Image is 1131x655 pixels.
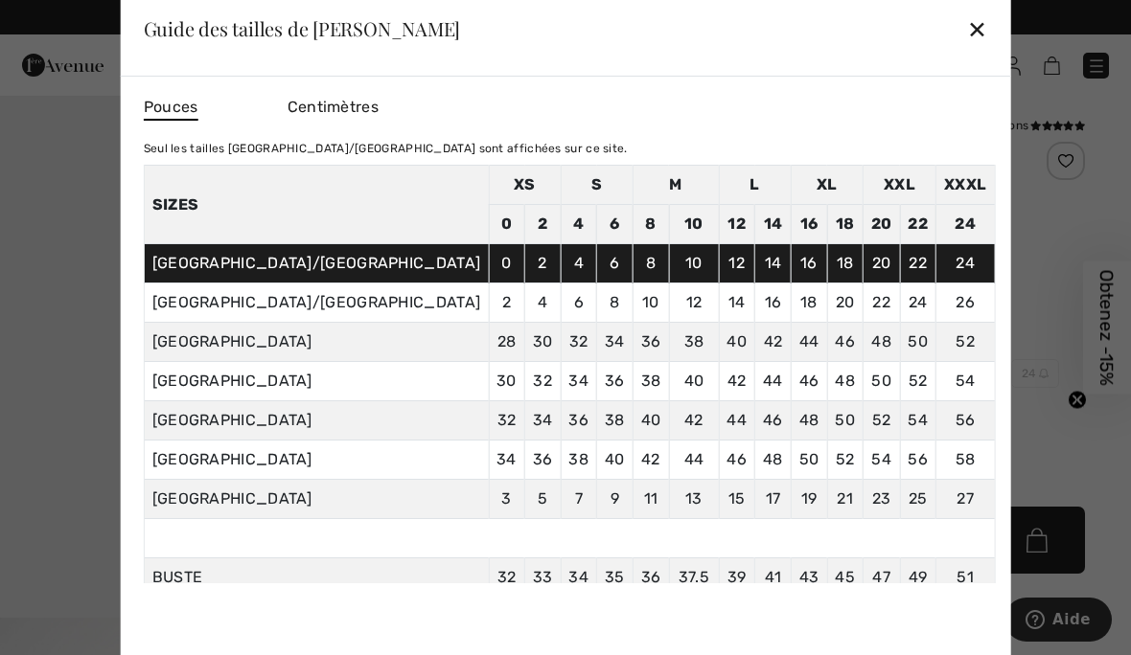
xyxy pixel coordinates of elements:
[900,244,936,283] td: 22
[755,362,792,401] td: 44
[755,480,792,519] td: 17
[827,480,864,519] td: 21
[288,98,379,116] span: Centimètres
[497,568,517,586] span: 32
[719,244,755,283] td: 12
[597,323,634,362] td: 34
[144,440,489,480] td: [GEOGRAPHIC_DATA]
[597,440,634,480] td: 40
[144,283,489,323] td: [GEOGRAPHIC_DATA]/[GEOGRAPHIC_DATA]
[489,362,525,401] td: 30
[863,283,900,323] td: 22
[755,205,792,244] td: 14
[561,480,597,519] td: 7
[561,244,597,283] td: 4
[827,362,864,401] td: 48
[489,440,525,480] td: 34
[827,401,864,440] td: 50
[144,140,996,157] div: Seul les tailles [GEOGRAPHIC_DATA]/[GEOGRAPHIC_DATA] sont affichées sur ce site.
[719,362,755,401] td: 42
[900,205,936,244] td: 22
[669,362,719,401] td: 40
[791,362,827,401] td: 46
[669,401,719,440] td: 42
[900,323,936,362] td: 50
[936,440,995,480] td: 58
[957,568,974,586] span: 51
[524,323,561,362] td: 30
[755,401,792,440] td: 46
[719,283,755,323] td: 14
[633,323,669,362] td: 36
[863,401,900,440] td: 52
[597,283,634,323] td: 8
[669,323,719,362] td: 38
[755,283,792,323] td: 16
[633,362,669,401] td: 38
[597,244,634,283] td: 6
[719,401,755,440] td: 44
[669,480,719,519] td: 13
[967,9,987,49] div: ✕
[597,480,634,519] td: 9
[863,166,935,205] td: XXL
[633,401,669,440] td: 40
[605,568,625,586] span: 35
[936,480,995,519] td: 27
[719,323,755,362] td: 40
[561,205,597,244] td: 4
[936,401,995,440] td: 56
[872,568,890,586] span: 47
[679,568,709,586] span: 37.5
[144,401,489,440] td: [GEOGRAPHIC_DATA]
[524,401,561,440] td: 34
[144,96,198,121] span: Pouces
[489,205,525,244] td: 0
[719,440,755,480] td: 46
[791,440,827,480] td: 50
[900,401,936,440] td: 54
[144,166,489,244] th: Sizes
[489,283,525,323] td: 2
[561,283,597,323] td: 6
[524,283,561,323] td: 4
[791,480,827,519] td: 19
[791,401,827,440] td: 48
[719,480,755,519] td: 15
[669,244,719,283] td: 10
[144,362,489,401] td: [GEOGRAPHIC_DATA]
[669,205,719,244] td: 10
[597,401,634,440] td: 38
[827,283,864,323] td: 20
[561,440,597,480] td: 38
[633,166,719,205] td: M
[863,244,900,283] td: 20
[900,440,936,480] td: 56
[791,244,827,283] td: 16
[827,205,864,244] td: 18
[755,244,792,283] td: 14
[597,205,634,244] td: 6
[719,205,755,244] td: 12
[755,440,792,480] td: 48
[863,362,900,401] td: 50
[827,440,864,480] td: 52
[489,480,525,519] td: 3
[835,568,855,586] span: 45
[863,323,900,362] td: 48
[44,13,82,31] span: Aide
[524,244,561,283] td: 2
[489,323,525,362] td: 28
[799,568,819,586] span: 43
[633,244,669,283] td: 8
[909,568,928,586] span: 49
[568,568,589,586] span: 34
[900,480,936,519] td: 25
[144,323,489,362] td: [GEOGRAPHIC_DATA]
[863,440,900,480] td: 54
[633,480,669,519] td: 11
[863,480,900,519] td: 23
[524,205,561,244] td: 2
[489,401,525,440] td: 32
[633,440,669,480] td: 42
